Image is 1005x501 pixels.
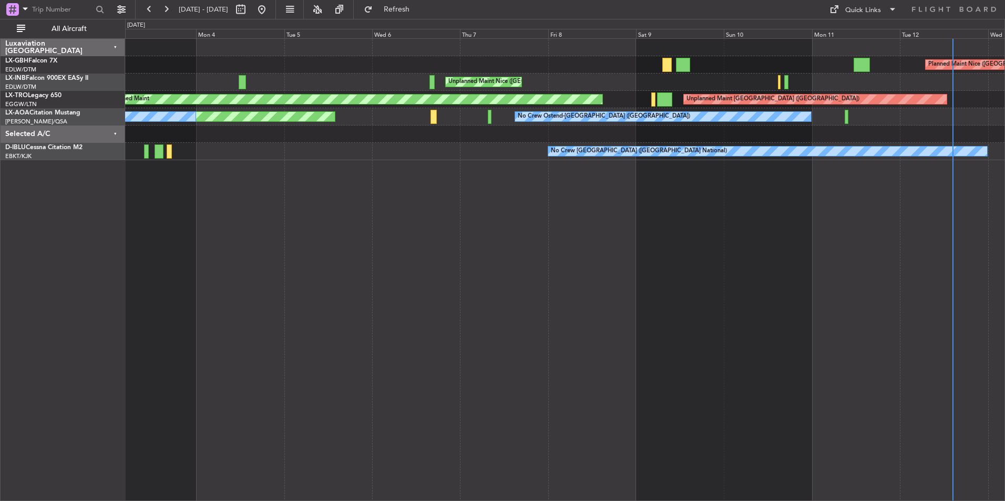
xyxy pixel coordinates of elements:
input: Trip Number [32,2,93,17]
span: LX-GBH [5,58,28,64]
a: LX-INBFalcon 900EX EASy II [5,75,88,81]
div: Thu 7 [460,29,548,38]
span: All Aircraft [27,25,111,33]
span: LX-INB [5,75,26,81]
a: D-IBLUCessna Citation M2 [5,144,83,151]
span: LX-AOA [5,110,29,116]
a: EDLW/DTM [5,66,36,74]
button: All Aircraft [12,20,114,37]
div: Quick Links [845,5,881,16]
div: Sun 3 [108,29,196,38]
span: D-IBLU [5,144,26,151]
div: Fri 8 [548,29,636,38]
div: [DATE] [127,21,145,30]
div: Tue 12 [900,29,988,38]
a: LX-GBHFalcon 7X [5,58,57,64]
div: No Crew [GEOGRAPHIC_DATA] ([GEOGRAPHIC_DATA] National) [551,143,727,159]
a: [PERSON_NAME]/QSA [5,118,67,126]
span: [DATE] - [DATE] [179,5,228,14]
a: EGGW/LTN [5,100,37,108]
div: Planned Maint [111,91,149,107]
button: Refresh [359,1,422,18]
button: Quick Links [824,1,902,18]
a: EBKT/KJK [5,152,32,160]
a: LX-TROLegacy 650 [5,92,61,99]
div: Mon 4 [196,29,284,38]
div: Sun 10 [724,29,812,38]
a: LX-AOACitation Mustang [5,110,80,116]
div: Mon 11 [812,29,900,38]
div: Sat 9 [636,29,724,38]
a: EDLW/DTM [5,83,36,91]
span: LX-TRO [5,92,28,99]
div: Unplanned Maint [GEOGRAPHIC_DATA] ([GEOGRAPHIC_DATA]) [686,91,859,107]
span: Refresh [375,6,419,13]
div: No Crew Ostend-[GEOGRAPHIC_DATA] ([GEOGRAPHIC_DATA]) [518,109,690,124]
div: Wed 6 [372,29,460,38]
div: Tue 5 [284,29,372,38]
div: Unplanned Maint Nice ([GEOGRAPHIC_DATA]) [448,74,573,90]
